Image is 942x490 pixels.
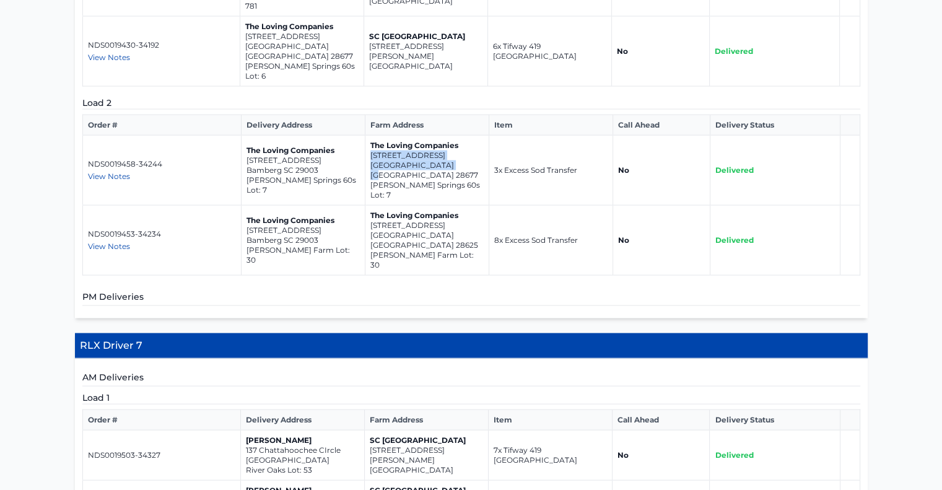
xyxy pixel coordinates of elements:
[370,445,483,465] p: [STREET_ADDRESS][PERSON_NAME]
[489,136,613,206] td: 3x Excess Sod Transfer
[88,242,130,251] span: View Notes
[370,141,484,151] p: The Loving Companies
[613,115,710,136] th: Call Ahead
[369,61,482,71] p: [GEOGRAPHIC_DATA]
[246,165,360,175] p: Bamberg SC 29003
[489,206,613,276] td: 8x Excess Sod Transfer
[88,159,236,169] p: NDS0019458-34244
[245,22,359,32] p: The Loving Companies
[487,17,611,87] td: 6x Tifway 419 [GEOGRAPHIC_DATA]
[369,32,482,42] p: SC [GEOGRAPHIC_DATA]
[246,225,360,235] p: [STREET_ADDRESS]
[245,32,359,42] p: [STREET_ADDRESS]
[370,230,484,250] p: [GEOGRAPHIC_DATA] [GEOGRAPHIC_DATA] 28625
[82,291,860,306] h5: PM Deliveries
[245,61,359,81] p: [PERSON_NAME] Springs 60s Lot: 6
[370,250,484,270] p: [PERSON_NAME] Farm Lot: 30
[369,42,482,61] p: [STREET_ADDRESS][PERSON_NAME]
[246,245,360,265] p: [PERSON_NAME] Farm Lot: 30
[710,115,840,136] th: Delivery Status
[82,97,860,110] h5: Load 2
[715,450,753,460] span: Delivered
[246,175,360,195] p: [PERSON_NAME] Springs 60s Lot: 7
[488,431,612,481] td: 7x Tifway 419 [GEOGRAPHIC_DATA]
[246,146,360,155] p: The Loving Companies
[246,465,359,475] p: River Oaks Lot: 53
[488,410,612,431] th: Item
[710,410,840,431] th: Delivery Status
[370,151,484,160] p: [STREET_ADDRESS]
[246,445,359,455] p: 137 Chattahoochee CIrcle
[370,180,484,200] p: [PERSON_NAME] Springs 60s Lot: 7
[618,235,629,245] strong: No
[715,235,754,245] span: Delivered
[618,165,629,175] strong: No
[370,465,483,475] p: [GEOGRAPHIC_DATA]
[88,172,130,181] span: View Notes
[612,410,710,431] th: Call Ahead
[246,155,360,165] p: [STREET_ADDRESS]
[370,221,484,230] p: [STREET_ADDRESS]
[88,53,130,62] span: View Notes
[246,435,359,445] p: [PERSON_NAME]
[617,450,629,460] strong: No
[246,216,360,225] p: The Loving Companies
[245,42,359,61] p: [GEOGRAPHIC_DATA] [GEOGRAPHIC_DATA] 28677
[370,211,484,221] p: The Loving Companies
[88,40,235,50] p: NDS0019430-34192
[715,46,753,56] span: Delivered
[246,455,359,465] p: [GEOGRAPHIC_DATA]
[82,371,860,387] h5: AM Deliveries
[364,410,488,431] th: Farm Address
[370,435,483,445] p: SC [GEOGRAPHIC_DATA]
[365,115,489,136] th: Farm Address
[240,410,364,431] th: Delivery Address
[82,115,241,136] th: Order #
[75,333,868,359] h4: RLX Driver 7
[246,235,360,245] p: Bamberg SC 29003
[82,410,240,431] th: Order #
[88,229,236,239] p: NDS0019453-34234
[617,46,628,56] strong: No
[82,392,860,405] h5: Load 1
[489,115,613,136] th: Item
[88,450,235,460] p: NDS0019503-34327
[370,160,484,180] p: [GEOGRAPHIC_DATA] [GEOGRAPHIC_DATA] 28677
[241,115,365,136] th: Delivery Address
[715,165,754,175] span: Delivered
